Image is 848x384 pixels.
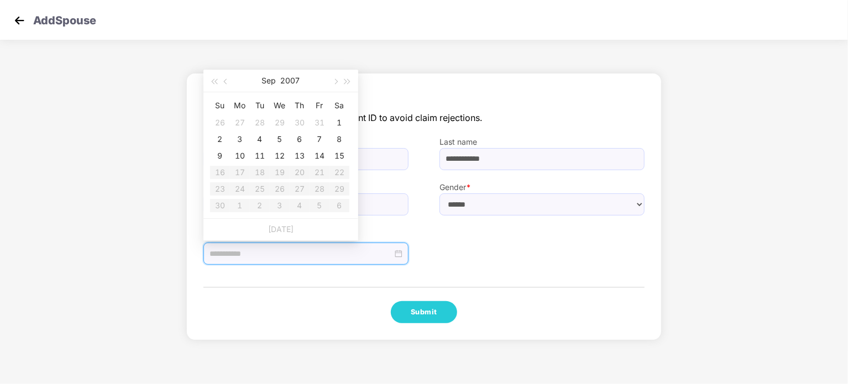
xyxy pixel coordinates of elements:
[213,116,227,129] div: 26
[290,131,310,148] td: 2007-09-06
[270,114,290,131] td: 2007-08-29
[310,114,329,131] td: 2007-08-31
[293,133,306,146] div: 6
[270,131,290,148] td: 2007-09-05
[253,149,266,162] div: 11
[310,148,329,164] td: 2007-09-14
[391,301,457,323] button: Submit
[439,181,645,193] label: Gender
[268,224,294,234] a: [DATE]
[310,97,329,114] th: Fr
[233,133,247,146] div: 3
[281,70,300,92] button: 2007
[210,97,230,114] th: Su
[230,114,250,131] td: 2007-08-27
[253,133,266,146] div: 4
[270,148,290,164] td: 2007-09-12
[250,131,270,148] td: 2007-09-04
[213,133,227,146] div: 2
[329,148,349,164] td: 2007-09-15
[11,12,28,29] img: svg+xml;base64,PHN2ZyB4bWxucz0iaHR0cDovL3d3dy53My5vcmcvMjAwMC9zdmciIHdpZHRoPSIzMCIgaGVpZ2h0PSIzMC...
[290,148,310,164] td: 2007-09-13
[333,149,346,162] div: 15
[313,133,326,146] div: 7
[273,116,286,129] div: 29
[203,111,645,125] span: The detail should be as per government ID to avoid claim rejections.
[203,90,645,111] span: Spouse Detail
[213,149,227,162] div: 9
[230,131,250,148] td: 2007-09-03
[250,114,270,131] td: 2007-08-28
[233,149,247,162] div: 10
[329,97,349,114] th: Sa
[273,149,286,162] div: 12
[33,12,96,25] p: Add Spouse
[210,114,230,131] td: 2007-08-26
[230,97,250,114] th: Mo
[210,148,230,164] td: 2007-09-09
[250,148,270,164] td: 2007-09-11
[310,131,329,148] td: 2007-09-07
[333,116,346,129] div: 1
[333,133,346,146] div: 8
[233,116,247,129] div: 27
[290,114,310,131] td: 2007-08-30
[329,114,349,131] td: 2007-09-01
[313,116,326,129] div: 31
[253,116,266,129] div: 28
[293,149,306,162] div: 13
[273,133,286,146] div: 5
[329,131,349,148] td: 2007-09-08
[293,116,306,129] div: 30
[270,97,290,114] th: We
[210,131,230,148] td: 2007-09-02
[439,136,645,148] label: Last name
[262,70,276,92] button: Sep
[230,148,250,164] td: 2007-09-10
[290,97,310,114] th: Th
[313,149,326,162] div: 14
[250,97,270,114] th: Tu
